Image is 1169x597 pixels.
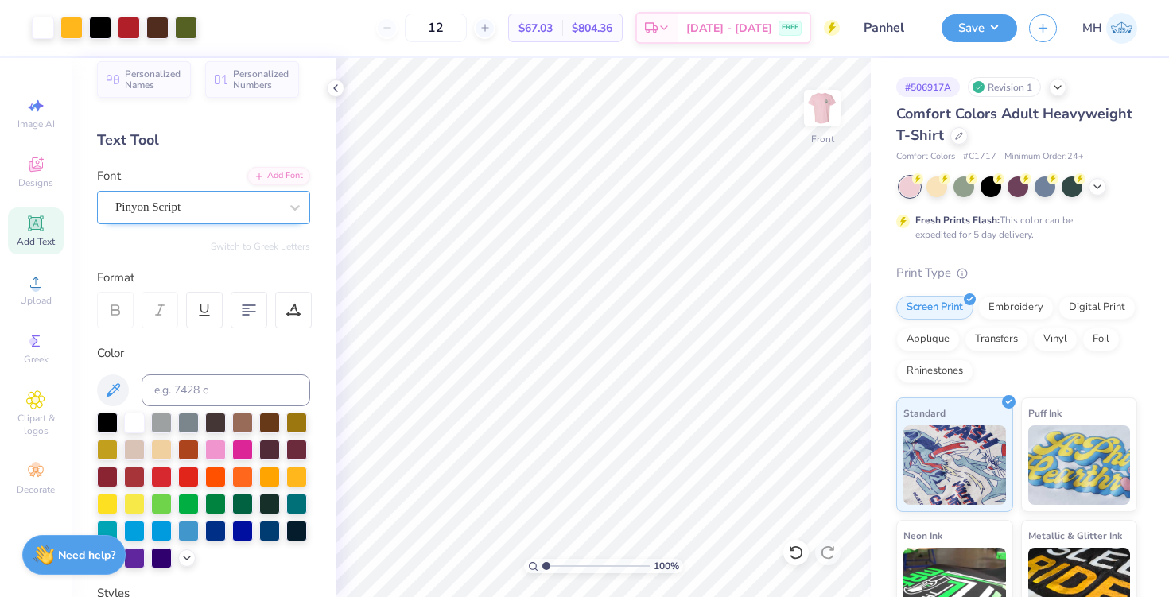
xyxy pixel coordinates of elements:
div: Rhinestones [896,359,973,383]
div: Screen Print [896,296,973,320]
input: – – [405,14,467,42]
img: Mitra Hegde [1106,13,1137,44]
button: Save [942,14,1017,42]
span: Neon Ink [903,527,942,544]
span: Comfort Colors [896,150,955,164]
div: Text Tool [97,130,310,151]
span: Add Text [17,235,55,248]
span: $804.36 [572,20,612,37]
img: Standard [903,425,1006,505]
span: Metallic & Glitter Ink [1028,527,1122,544]
div: Vinyl [1033,328,1078,351]
span: Clipart & logos [8,412,64,437]
span: FREE [782,22,798,33]
span: Designs [18,176,53,189]
span: Standard [903,405,946,421]
span: Minimum Order: 24 + [1004,150,1084,164]
div: Print Type [896,264,1137,282]
img: Puff Ink [1028,425,1131,505]
span: MH [1082,19,1102,37]
img: Front [806,92,838,124]
div: Embroidery [978,296,1054,320]
div: This color can be expedited for 5 day delivery. [915,213,1111,242]
span: Greek [24,353,49,366]
span: [DATE] - [DATE] [686,20,772,37]
span: Puff Ink [1028,405,1062,421]
span: Upload [20,294,52,307]
div: Foil [1082,328,1120,351]
span: Image AI [17,118,55,130]
span: $67.03 [518,20,553,37]
span: Comfort Colors Adult Heavyweight T-Shirt [896,104,1132,145]
div: Front [811,132,834,146]
div: Applique [896,328,960,351]
span: 100 % [654,559,679,573]
input: e.g. 7428 c [142,374,310,406]
div: Color [97,344,310,362]
strong: Fresh Prints Flash: [915,214,1000,227]
input: Untitled Design [852,12,930,44]
span: Personalized Names [125,68,181,91]
a: MH [1082,13,1137,44]
span: Decorate [17,483,55,496]
button: Switch to Greek Letters [211,240,310,253]
div: Revision 1 [968,77,1041,97]
div: # 506917A [896,77,960,97]
span: # C1717 [963,150,996,164]
div: Digital Print [1058,296,1136,320]
label: Font [97,167,121,185]
span: Personalized Numbers [233,68,289,91]
strong: Need help? [58,548,115,563]
div: Format [97,269,312,287]
div: Transfers [965,328,1028,351]
div: Add Font [247,167,310,185]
